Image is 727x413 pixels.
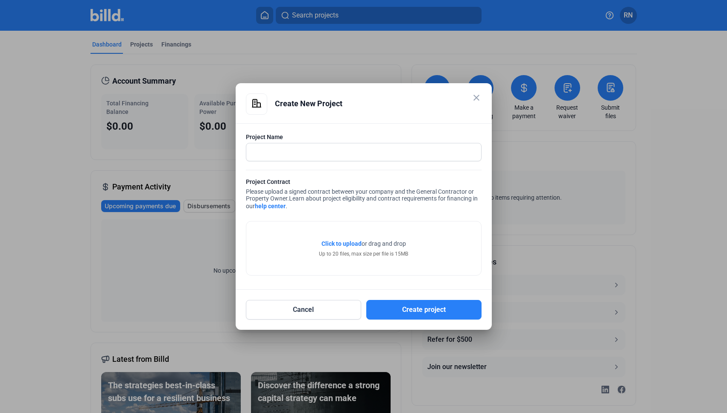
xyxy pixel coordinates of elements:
[366,300,482,320] button: Create project
[246,195,478,209] span: Learn about project eligibility and contract requirements for financing in our .
[246,177,482,212] div: Please upload a signed contract between your company and the General Contractor or Property Owner.
[321,240,362,247] span: Click to upload
[255,203,286,209] a: help center
[246,133,482,141] div: Project Name
[319,250,408,258] div: Up to 20 files, max size per file is 15MB
[246,300,361,320] button: Cancel
[275,93,482,114] div: Create New Project
[246,177,482,188] div: Project Contract
[471,93,482,103] mat-icon: close
[362,239,406,248] span: or drag and drop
